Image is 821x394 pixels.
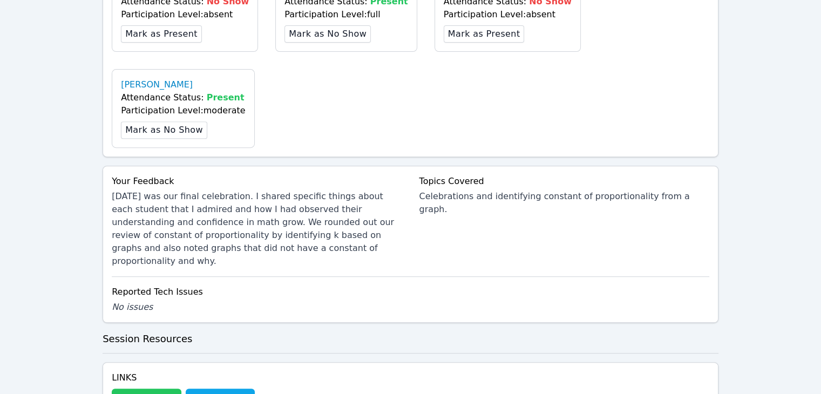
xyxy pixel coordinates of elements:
div: Topics Covered [419,175,709,188]
h4: Links [112,371,255,384]
a: [PERSON_NAME] [121,78,193,91]
button: Mark as No Show [121,121,207,139]
div: Reported Tech Issues [112,286,709,298]
div: Celebrations and identifying constant of proportionality from a graph. [419,190,709,216]
div: Participation Level: moderate [121,104,245,117]
div: [DATE] was our final celebration. I shared specific things about each student that I admired and ... [112,190,402,268]
div: Attendance Status: [121,91,245,104]
div: Participation Level: absent [444,8,572,21]
div: Participation Level: full [284,8,408,21]
h3: Session Resources [103,331,718,347]
button: Mark as Present [444,25,525,43]
div: Participation Level: absent [121,8,249,21]
div: Your Feedback [112,175,402,188]
button: Mark as No Show [284,25,371,43]
span: No issues [112,302,153,312]
button: Mark as Present [121,25,202,43]
span: Present [207,92,245,103]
